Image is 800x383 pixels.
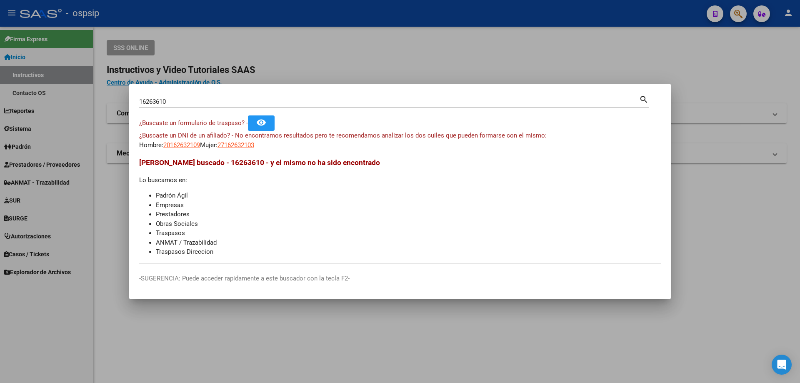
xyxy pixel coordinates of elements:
span: 27162632103 [217,141,254,149]
li: Padrón Ágil [156,191,661,200]
span: ¿Buscaste un DNI de un afiliado? - No encontramos resultados pero te recomendamos analizar los do... [139,132,547,139]
span: 20162632109 [163,141,200,149]
li: ANMAT / Trazabilidad [156,238,661,248]
li: Traspasos Direccion [156,247,661,257]
div: Open Intercom Messenger [772,355,792,375]
mat-icon: remove_red_eye [256,118,266,128]
span: ¿Buscaste un formulario de traspaso? - [139,119,248,127]
div: Hombre: Mujer: [139,131,661,150]
div: Lo buscamos en: [139,157,661,257]
li: Prestadores [156,210,661,219]
p: -SUGERENCIA: Puede acceder rapidamente a este buscador con la tecla F2- [139,274,661,283]
li: Obras Sociales [156,219,661,229]
mat-icon: search [639,94,649,104]
span: [PERSON_NAME] buscado - 16263610 - y el mismo no ha sido encontrado [139,158,380,167]
li: Empresas [156,200,661,210]
li: Traspasos [156,228,661,238]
